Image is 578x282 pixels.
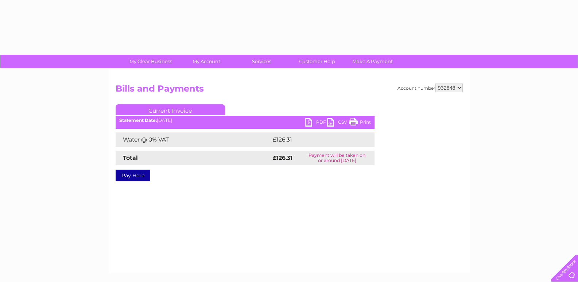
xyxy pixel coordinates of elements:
a: CSV [327,118,349,128]
h2: Bills and Payments [116,84,463,97]
a: Customer Help [287,55,347,68]
b: Statement Date: [119,117,157,123]
td: £126.31 [271,132,360,147]
a: Make A Payment [342,55,403,68]
strong: Total [123,154,138,161]
div: Account number [397,84,463,92]
a: PDF [305,118,327,128]
strong: £126.31 [273,154,292,161]
a: Print [349,118,371,128]
a: Pay Here [116,170,150,181]
td: Payment will be taken on or around [DATE] [300,151,375,165]
a: My Clear Business [121,55,181,68]
div: [DATE] [116,118,375,123]
a: Services [232,55,292,68]
a: Current Invoice [116,104,225,115]
a: My Account [176,55,236,68]
td: Water @ 0% VAT [116,132,271,147]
